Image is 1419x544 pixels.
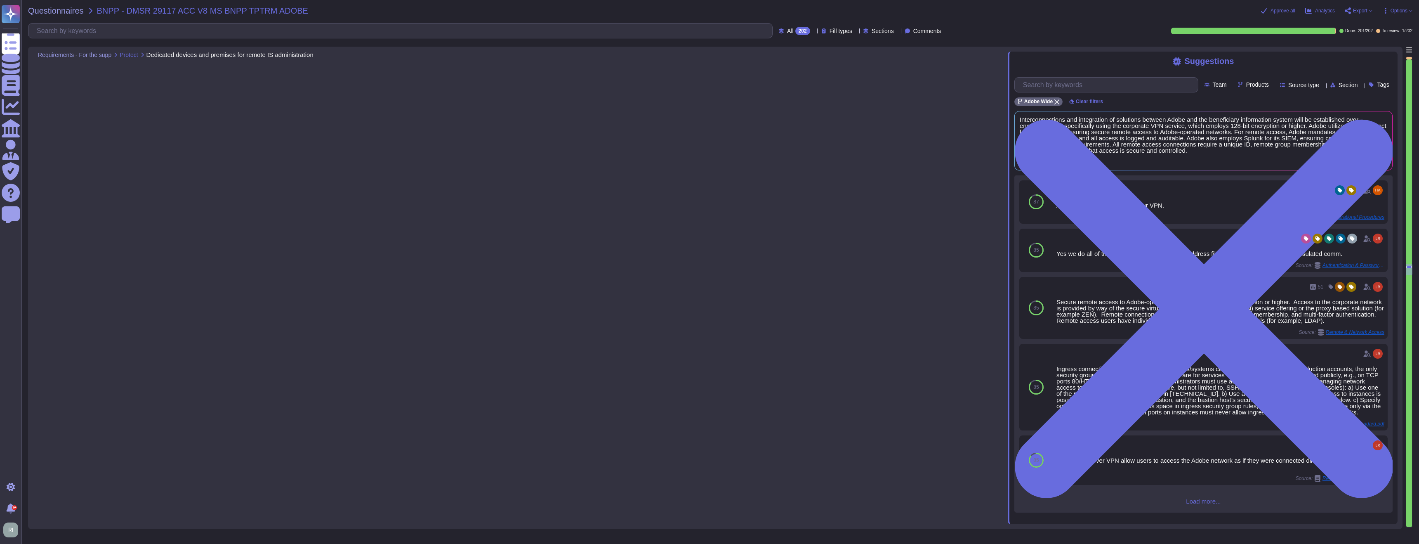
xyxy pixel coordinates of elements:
span: Analytics [1315,8,1335,13]
img: user [1373,440,1383,450]
span: 85 [1033,458,1039,463]
button: Approve all [1261,7,1295,14]
img: user [1373,349,1383,359]
input: Search by keywords [1019,78,1198,92]
div: 202 [795,27,810,35]
input: Search by keywords [33,24,772,38]
span: 87 [1033,199,1039,204]
img: user [1373,234,1383,244]
span: All [787,28,794,34]
img: user [1373,185,1383,195]
span: Options [1391,8,1407,13]
span: Export [1353,8,1367,13]
span: Requirements - For the supp [38,52,111,58]
div: 9+ [12,505,17,510]
img: user [3,523,18,537]
span: To review: [1382,29,1400,33]
span: Questionnaires [28,7,84,15]
span: 85 [1033,248,1039,253]
span: 1 / 202 [1402,29,1412,33]
img: user [1373,282,1383,292]
span: 201 / 202 [1358,29,1373,33]
span: 85 [1033,385,1039,390]
span: Done: [1345,29,1356,33]
span: Protect [120,52,138,58]
span: 85 [1033,305,1039,310]
span: Fill types [830,28,852,34]
span: Approve all [1270,8,1295,13]
button: Analytics [1305,7,1335,14]
span: Dedicated devices and premises for remote IS administration [146,52,313,58]
span: Sections [872,28,894,34]
span: Comments [913,28,941,34]
span: BNPP - DMSR 29117 ACC V8 MS BNPP TPTRM ADOBE [97,7,308,15]
button: user [2,521,24,539]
